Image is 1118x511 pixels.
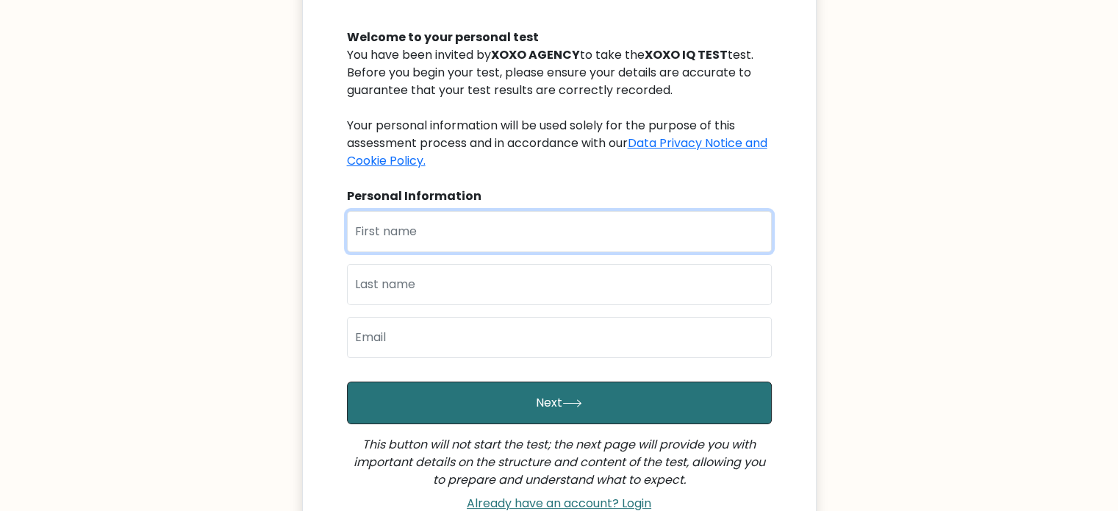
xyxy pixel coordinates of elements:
input: Last name [347,264,772,305]
b: XOXO IQ TEST [645,46,728,63]
b: XOXO AGENCY [491,46,580,63]
div: You have been invited by to take the test. Before you begin your test, please ensure your details... [347,46,772,170]
div: Welcome to your personal test [347,29,772,46]
i: This button will not start the test; the next page will provide you with important details on the... [354,436,765,488]
input: First name [347,211,772,252]
a: Data Privacy Notice and Cookie Policy. [347,135,767,169]
button: Next [347,382,772,424]
div: Personal Information [347,187,772,205]
input: Email [347,317,772,358]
